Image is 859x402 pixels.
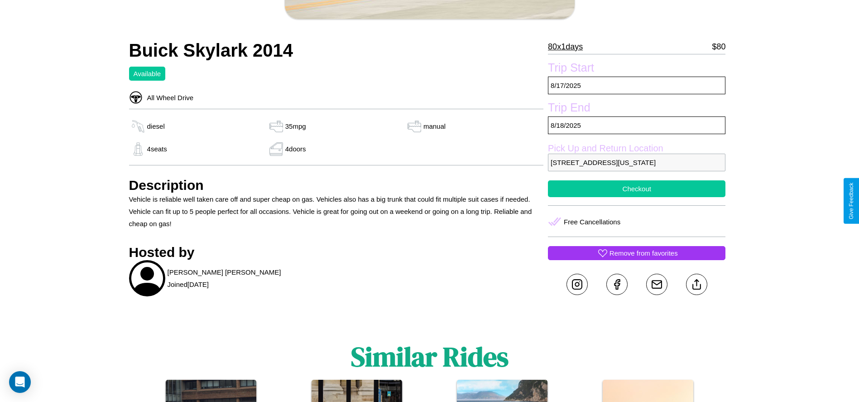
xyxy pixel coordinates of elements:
div: Give Feedback [848,183,854,219]
p: Vehicle is reliable well taken care off and super cheap on gas. Vehicles also has a big trunk tha... [129,193,544,230]
button: Remove from favorites [548,246,725,260]
img: gas [267,142,285,156]
p: Remove from favorites [609,247,678,259]
p: [PERSON_NAME] [PERSON_NAME] [168,266,281,278]
p: 8 / 18 / 2025 [548,116,725,134]
label: Trip End [548,101,725,116]
p: [STREET_ADDRESS][US_STATE] [548,154,725,171]
p: diesel [147,120,165,132]
h1: Similar Rides [351,338,509,375]
img: gas [129,142,147,156]
div: Open Intercom Messenger [9,371,31,393]
img: gas [129,120,147,133]
label: Trip Start [548,61,725,77]
h3: Hosted by [129,245,544,260]
p: 80 x 1 days [548,39,583,54]
img: gas [267,120,285,133]
p: Free Cancellations [564,216,620,228]
p: 4 doors [285,143,306,155]
p: 35 mpg [285,120,306,132]
p: All Wheel Drive [143,92,194,104]
p: 8 / 17 / 2025 [548,77,725,94]
p: Available [134,68,161,80]
img: gas [405,120,423,133]
button: Checkout [548,180,725,197]
p: $ 80 [712,39,725,54]
p: Joined [DATE] [168,278,209,291]
h3: Description [129,178,544,193]
p: 4 seats [147,143,167,155]
label: Pick Up and Return Location [548,143,725,154]
p: manual [423,120,446,132]
h2: Buick Skylark 2014 [129,40,544,61]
